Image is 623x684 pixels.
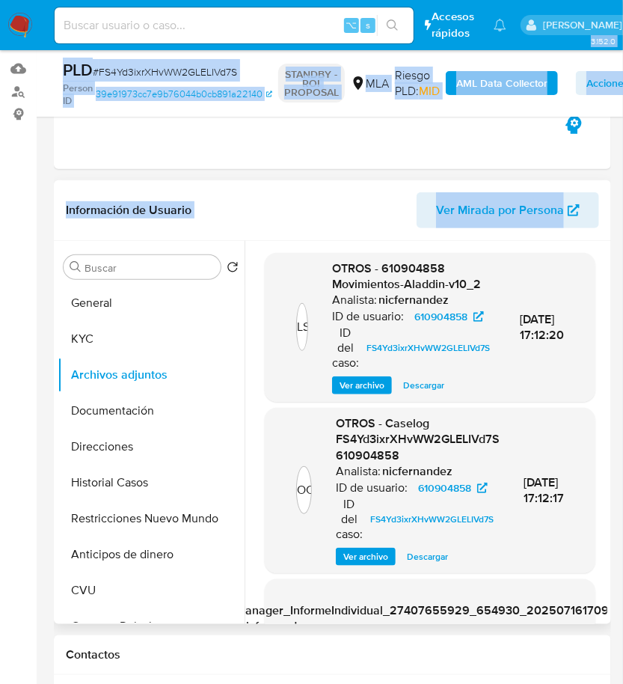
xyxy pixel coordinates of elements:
div: MLA [351,76,389,92]
span: Accesos rápidos [432,9,479,40]
span: Ver archivo [343,549,388,564]
p: ID del caso: [336,497,363,542]
span: Ver archivo [340,378,384,393]
input: Buscar usuario o caso... [55,16,414,35]
button: Cruces y Relaciones [58,608,245,644]
button: AML Data Collector [446,71,558,95]
p: ID del caso: [332,326,359,370]
input: Buscar [85,261,215,275]
button: Descargar [399,548,455,566]
span: MID [419,82,440,100]
button: General [58,285,245,321]
span: 610904858 [418,479,471,497]
span: Ver Mirada por Persona [436,192,564,228]
button: Buscar [70,261,82,273]
button: Ver archivo [336,548,396,566]
button: Anticipos de dinero [58,537,245,572]
span: 610904858 [414,308,467,326]
p: ID de usuario: [336,480,408,495]
b: Person ID [63,82,93,108]
b: AML Data Collector [456,71,547,95]
a: 39e91973cc7e9b76044b0cb891a22140 [96,82,272,108]
button: Descargar [396,376,452,394]
a: 610904858 [409,479,497,497]
a: 610904858 [405,308,493,326]
h1: Contactos [66,647,599,662]
span: Riesgo PLD: [395,67,440,100]
button: CVU [58,572,245,608]
span: OTROS - 610904858 Movimientos-Aladdin-v10_2 [332,260,481,293]
button: Direcciones [58,429,245,465]
span: OTROS - Caselog FS4Yd3ixrXHvWW2GLELIVd7S 610904858 [336,415,500,464]
span: [DATE] 17:12:20 [520,311,564,344]
button: KYC [58,321,245,357]
button: Restricciones Nuevo Mundo [58,501,245,537]
span: Descargar [403,378,444,393]
button: Ver archivo [332,376,392,394]
p: .XLSX [287,319,318,335]
span: # FS4Yd3ixrXHvWW2GLELIVd7S [93,64,237,79]
h6: nicfernandez [378,293,449,308]
span: Descargar [407,549,448,564]
p: STANDBY - ROI PROPOSAL [278,64,345,103]
span: FS4Yd3ixrXHvWW2GLELIVd7S [366,339,490,357]
a: FS4Yd3ixrXHvWW2GLELIVd7S [360,339,496,357]
button: search-icon [377,15,408,36]
p: .DOCX [286,482,322,498]
h6: nicfernandez [240,619,310,634]
button: Documentación [58,393,245,429]
a: Notificaciones [494,19,506,31]
span: 3.152.0 [591,35,616,47]
span: [DATE] 17:12:17 [524,474,564,507]
button: Historial Casos [58,465,245,501]
h1: Información de Usuario [66,203,191,218]
b: PLD [63,58,93,82]
p: ID de usuario: [332,309,404,324]
p: Analista: [332,293,377,308]
span: s [366,18,370,32]
span: ⌥ [346,18,357,32]
p: Analista: [336,464,381,479]
button: Archivos adjuntos [58,357,245,393]
a: FS4Yd3ixrXHvWW2GLELIVd7S [364,510,500,528]
span: FS4Yd3ixrXHvWW2GLELIVd7S [370,510,494,528]
button: Volver al orden por defecto [227,261,239,278]
button: Ver Mirada por Persona [417,192,599,228]
h6: nicfernandez [382,464,452,479]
